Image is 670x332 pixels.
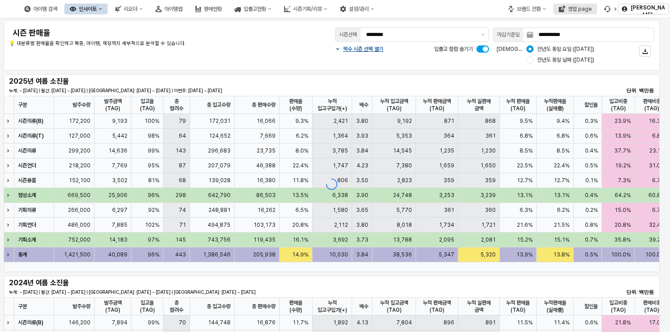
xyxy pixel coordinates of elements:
[19,4,63,14] button: 아이템 검색
[164,6,182,12] div: 아이템맵
[478,28,489,41] button: 제안 사항 표시
[537,56,594,63] span: 전년도 동일 날짜 ([DATE])
[343,45,383,53] p: 짝수 시즌 선택 열기
[335,4,380,14] button: 설정/관리
[9,77,117,86] h5: 2025년 여름 소진율
[124,6,137,12] div: 리오더
[517,6,541,12] div: 브랜드 전환
[79,6,97,12] div: 인사이트
[630,4,665,18] p: [PERSON_NAME]
[434,46,473,52] span: 입출고 컬럼 숨기기
[339,30,357,39] div: 시즌선택
[600,288,654,296] p: 단위: 백만원
[13,28,274,37] h4: 시즌 판매율
[9,278,117,287] h5: 2024년 여름 소진율
[9,87,439,94] p: 누계: ~ [DATE] | 월간: [DATE] ~ [DATE] | [GEOGRAPHIC_DATA]: [DATE] ~ [DATE] | 이번주: [DATE] ~ [DATE]
[33,6,57,12] div: 아이템 검색
[109,4,148,14] button: 리오더
[618,4,669,14] button: [PERSON_NAME]
[553,4,597,14] button: 영업 page
[568,6,592,12] div: 영업 page
[229,4,277,14] button: 입출고현황
[190,4,227,14] button: 판매현황
[279,4,333,14] button: 시즌기획/리뷰
[599,4,621,14] div: 버그 제보 및 기능 개선 요청
[64,4,108,14] button: 인사이트
[600,87,654,94] p: 단위: 백만원
[150,4,188,14] button: 아이템맵
[9,40,278,48] p: 💡 대분류별 판매율을 확인하고 복종, 아이템, 매장까지 세부적으로 분석할 수 있습니다.
[537,45,594,53] span: 전년도 동일 요일 ([DATE])
[204,6,222,12] div: 판매현황
[9,289,439,296] p: 누계: ~ [DATE] | 월간: [DATE] ~ [DATE] | [GEOGRAPHIC_DATA]: [DATE] ~ [DATE] | [GEOGRAPHIC_DATA]: [DAT...
[293,6,322,12] div: 시즌기획/리뷰
[244,6,266,12] div: 입출고현황
[497,46,569,52] span: [DEMOGRAPHIC_DATA] 기준:
[349,6,369,12] div: 설정/관리
[497,30,520,39] div: 마감기준일
[335,45,383,53] button: 짝수 시즌 선택 열기
[502,4,552,14] button: 브랜드 전환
